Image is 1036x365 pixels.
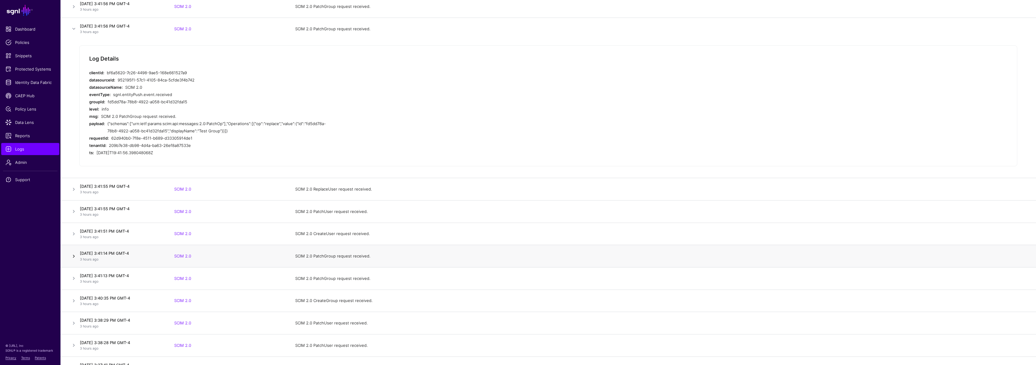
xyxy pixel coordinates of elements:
td: SCIM 2.0 PatchUser request received. [289,334,1036,357]
a: Dashboard [1,23,59,35]
span: Snippets [5,53,55,59]
strong: ts: [89,150,94,155]
td: SCIM 2.0 PatchGroup request received. [289,267,1036,290]
td: SCIM 2.0 CreateUser request received. [289,223,1036,245]
div: sgnl.entityPush.event.received [113,91,331,98]
a: SCIM 2.0 [174,209,191,214]
span: Dashboard [5,26,55,32]
div: 952195f1-57c1-4105-84ca-5cfde3f4b742 [118,76,331,84]
a: SCIM 2.0 [174,26,191,31]
a: Terms [21,356,30,360]
strong: payload: [89,121,105,126]
span: Data Lens [5,119,55,125]
p: 3 hours ago [80,279,162,284]
p: 3 hours ago [80,346,162,351]
strong: eventType: [89,92,111,97]
span: Reports [5,133,55,139]
div: SCIM 2.0 PatchGroup request received. [101,113,331,120]
span: Policies [5,39,55,45]
div: {"schemas":["urn:ietf:params:scim:api:messages:2.0:PatchOp"],"Operations":[{"op":"replace","value... [107,120,331,134]
a: SCIM 2.0 [174,254,191,258]
p: 3 hours ago [80,234,162,240]
strong: requestId: [89,136,109,141]
h4: [DATE] 3:41:51 PM GMT-4 [80,228,162,234]
a: Protected Systems [1,63,59,75]
strong: msg: [89,114,99,119]
div: fd5dd78a-78b8-4922-a058-bc41d32fda15 [108,98,331,105]
p: 3 hours ago [80,190,162,195]
p: © [URL], Inc [5,343,55,348]
td: SCIM 2.0 PatchUser request received. [289,200,1036,223]
p: 3 hours ago [80,7,162,12]
a: SGNL [4,4,57,17]
strong: groupId: [89,99,105,104]
span: Logs [5,146,55,152]
div: bf6a5620-7c26-4498-9ae5-168e661527a9 [107,69,331,76]
a: SCIM 2.0 [174,298,191,303]
p: 3 hours ago [80,257,162,262]
span: Policy Lens [5,106,55,112]
a: Logs [1,143,59,155]
span: Identity Data Fabric [5,79,55,85]
a: SCIM 2.0 [174,4,191,9]
a: SCIM 2.0 [174,276,191,281]
a: CAEP Hub [1,90,59,102]
td: SCIM 2.0 CreateGroup request received. [289,290,1036,312]
span: Admin [5,159,55,165]
h4: [DATE] 3:41:55 PM GMT-4 [80,184,162,189]
h4: [DATE] 3:41:56 PM GMT-4 [80,23,162,29]
div: 62d940b0-7f8e-4511-b689-d33305914de1 [111,134,331,142]
h4: [DATE] 3:41:55 PM GMT-4 [80,206,162,211]
p: 3 hours ago [80,324,162,329]
span: Support [5,177,55,183]
div: [DATE]T19:41:56.398048068Z [96,149,331,156]
p: SGNL® is a registered trademark [5,348,55,353]
strong: datasourceName: [89,85,123,90]
a: Policies [1,36,59,48]
a: Identity Data Fabric [1,76,59,88]
a: Privacy [5,356,16,360]
strong: level: [89,107,99,111]
a: Data Lens [1,116,59,128]
h4: [DATE] 3:38:29 PM GMT-4 [80,317,162,323]
a: SCIM 2.0 [174,343,191,348]
strong: clientId: [89,70,104,75]
div: SCIM 2.0 [125,84,331,91]
h5: Log Details [89,55,119,62]
td: SCIM 2.0 PatchUser request received. [289,312,1036,334]
a: Snippets [1,50,59,62]
span: CAEP Hub [5,93,55,99]
p: 3 hours ago [80,212,162,217]
td: SCIM 2.0 PatchGroup request received. [289,18,1036,40]
h4: [DATE] 3:41:14 PM GMT-4 [80,251,162,256]
p: 3 hours ago [80,301,162,307]
td: SCIM 2.0 PatchGroup request received. [289,245,1036,267]
h4: [DATE] 3:38:28 PM GMT-4 [80,340,162,345]
a: Patents [35,356,46,360]
h4: [DATE] 3:40:35 PM GMT-4 [80,295,162,301]
div: 209b7e38-db98-4d4a-ba63-26ef8a87533e [109,142,331,149]
a: Reports [1,130,59,142]
div: info [102,105,331,113]
h4: [DATE] 3:41:13 PM GMT-4 [80,273,162,278]
a: SCIM 2.0 [174,231,191,236]
a: SCIM 2.0 [174,320,191,325]
a: Admin [1,156,59,168]
h4: [DATE] 3:41:56 PM GMT-4 [80,1,162,6]
a: SCIM 2.0 [174,187,191,191]
span: Protected Systems [5,66,55,72]
strong: datasourceId: [89,78,115,82]
strong: tenantId: [89,143,106,148]
p: 3 hours ago [80,29,162,35]
a: Policy Lens [1,103,59,115]
td: SCIM 2.0 ReplaceUser request received. [289,178,1036,201]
